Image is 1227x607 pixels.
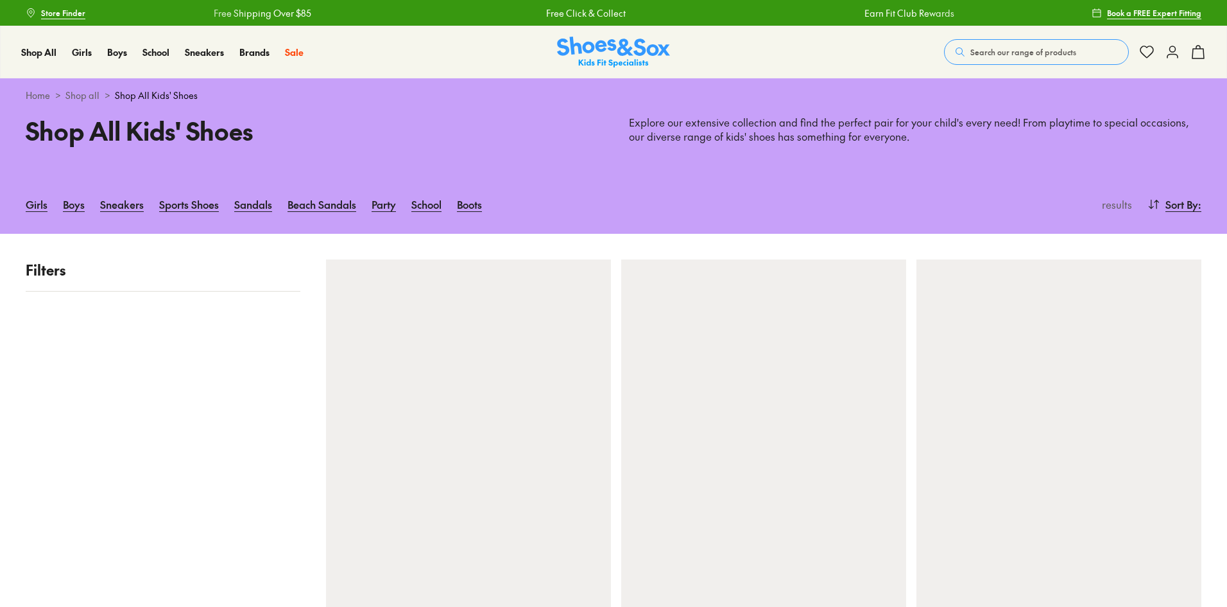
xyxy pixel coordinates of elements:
[239,46,270,58] span: Brands
[142,46,169,59] a: School
[1097,197,1132,212] p: results
[1165,197,1198,212] span: Sort By
[100,190,144,218] a: Sneakers
[546,6,626,20] a: Free Click & Collect
[26,1,85,24] a: Store Finder
[185,46,224,58] span: Sneakers
[864,6,954,20] a: Earn Fit Club Rewards
[239,46,270,59] a: Brands
[944,39,1129,65] button: Search our range of products
[41,7,85,19] span: Store Finder
[557,37,670,68] img: SNS_Logo_Responsive.svg
[72,46,92,59] a: Girls
[107,46,127,58] span: Boys
[557,37,670,68] a: Shoes & Sox
[214,6,311,20] a: Free Shipping Over $85
[1147,190,1201,218] button: Sort By:
[629,116,1201,144] p: Explore our extensive collection and find the perfect pair for your child's every need! From play...
[285,46,304,58] span: Sale
[63,190,85,218] a: Boys
[185,46,224,59] a: Sneakers
[457,190,482,218] a: Boots
[1107,7,1201,19] span: Book a FREE Expert Fitting
[26,89,50,102] a: Home
[285,46,304,59] a: Sale
[372,190,396,218] a: Party
[115,89,198,102] span: Shop All Kids' Shoes
[26,89,1201,102] div: > >
[26,112,598,149] h1: Shop All Kids' Shoes
[970,46,1076,58] span: Search our range of products
[1092,1,1201,24] a: Book a FREE Expert Fitting
[1198,197,1201,212] span: :
[107,46,127,59] a: Boys
[26,190,47,218] a: Girls
[21,46,56,58] span: Shop All
[234,190,272,218] a: Sandals
[159,190,219,218] a: Sports Shoes
[287,190,356,218] a: Beach Sandals
[21,46,56,59] a: Shop All
[411,190,442,218] a: School
[72,46,92,58] span: Girls
[142,46,169,58] span: School
[26,260,300,281] p: Filters
[65,89,99,102] a: Shop all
